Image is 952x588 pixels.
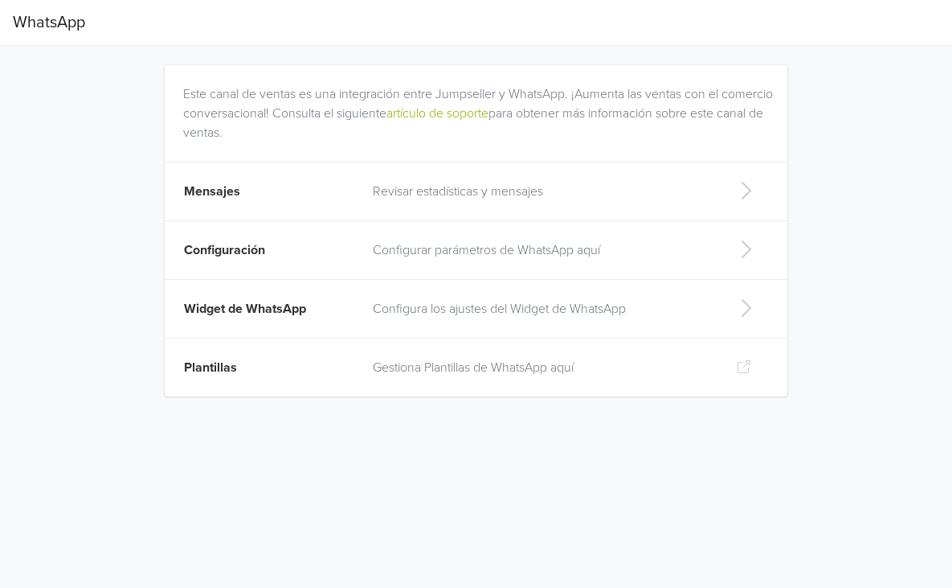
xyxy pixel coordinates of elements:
span: Configuración [184,242,265,258]
a: artículo de soporte [386,105,488,121]
p: Revisar estadísticas y mensajes [373,182,711,201]
div: Este canal de ventas es una integración entre Jumpseller y WhatsApp. ¡Aumenta las ventas con el c... [183,65,775,142]
span: Plantillas [184,360,237,376]
p: Configura los ajustes del Widget de WhatsApp [373,299,711,319]
p: Gestiona Plantillas de WhatsApp aquí [373,358,711,377]
p: Configurar parámetros de WhatsApp aquí [373,241,711,260]
span: WhatsApp [13,6,85,39]
span: Mensajes [184,183,240,199]
span: Widget de WhatsApp [184,301,306,317]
